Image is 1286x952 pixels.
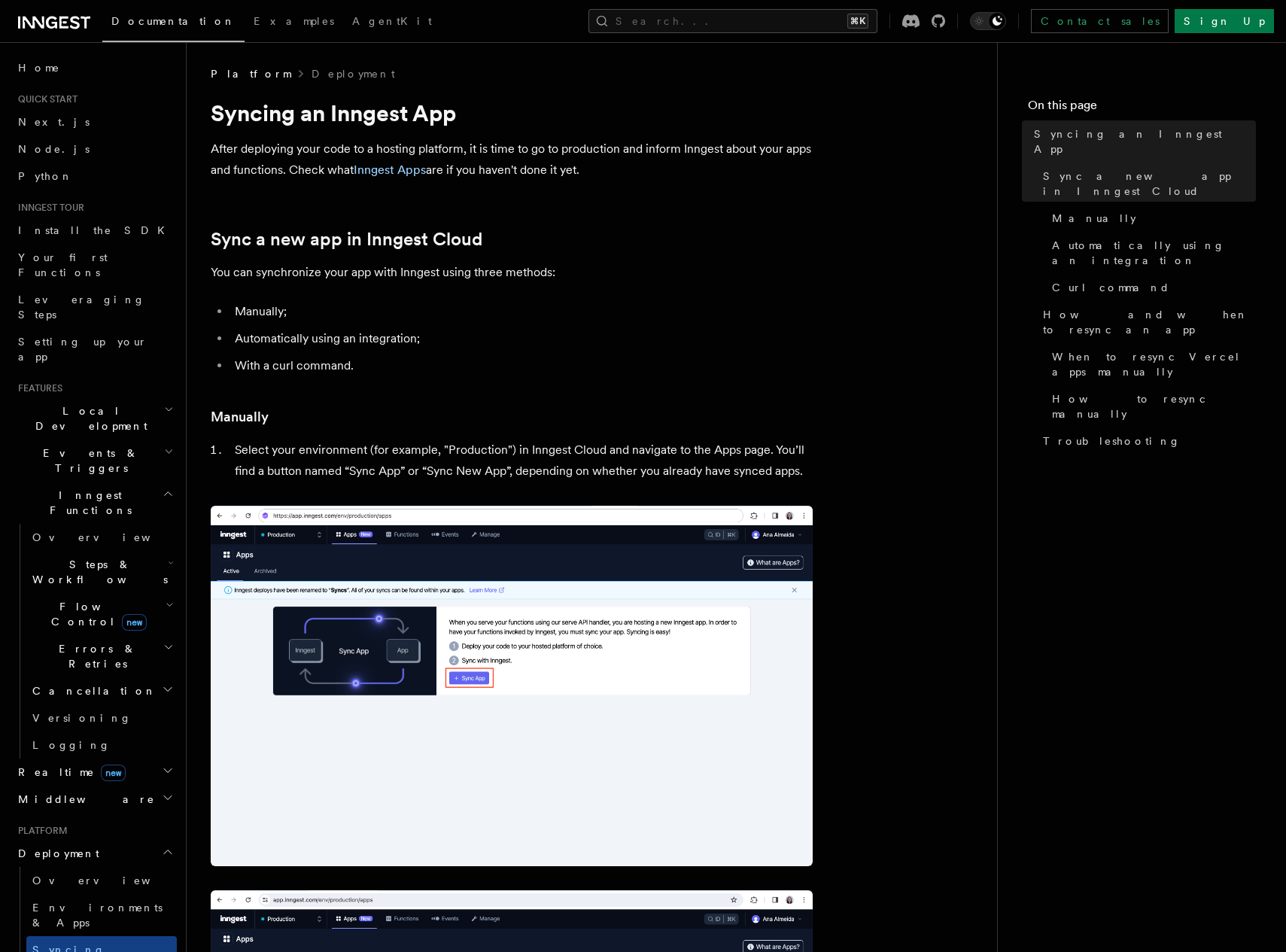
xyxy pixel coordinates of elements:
[1046,232,1256,274] a: Automatically using an integration
[1046,205,1256,232] a: Manually
[18,251,108,278] span: Your first Functions
[26,599,166,629] span: Flow Control
[343,5,441,41] a: AgentKit
[211,138,813,181] p: After deploying your code to a hosting platform, it is time to go to production and inform Innges...
[354,163,426,177] a: Inngest Apps
[26,677,177,704] button: Cancellation
[245,5,343,41] a: Examples
[1034,126,1256,157] span: Syncing an Inngest App
[12,108,177,135] a: Next.js
[230,440,813,482] li: Select your environment (for example, "Production") in Inngest Cloud and navigate to the Apps pag...
[12,840,177,867] button: Deployment
[12,54,177,81] a: Home
[12,202,84,214] span: Inngest tour
[312,66,395,81] a: Deployment
[1037,163,1256,205] a: Sync a new app in Inngest Cloud
[111,15,236,27] span: Documentation
[32,712,132,724] span: Versioning
[1046,385,1256,427] a: How to resync manually
[211,99,813,126] h1: Syncing an Inngest App
[26,894,177,936] a: Environments & Apps
[12,382,62,394] span: Features
[1031,9,1169,33] a: Contact sales
[18,143,90,155] span: Node.js
[26,731,177,759] a: Logging
[12,825,68,837] span: Platform
[12,163,177,190] a: Python
[12,765,126,780] span: Realtime
[12,244,177,286] a: Your first Functions
[18,170,73,182] span: Python
[26,867,177,894] a: Overview
[1046,343,1256,385] a: When to resync Vercel apps manually
[12,440,177,482] button: Events & Triggers
[254,15,334,27] span: Examples
[12,759,177,786] button: Realtimenew
[12,524,177,759] div: Inngest Functions
[26,551,177,593] button: Steps & Workflows
[1052,211,1136,226] span: Manually
[12,786,177,813] button: Middleware
[26,704,177,731] a: Versioning
[352,15,432,27] span: AgentKit
[1046,274,1256,301] a: Curl command
[12,397,177,440] button: Local Development
[1043,433,1181,449] span: Troubleshooting
[18,294,145,321] span: Leveraging Steps
[1052,349,1256,379] span: When to resync Vercel apps manually
[970,12,1006,30] button: Toggle dark mode
[1028,96,1256,120] h4: On this page
[12,488,163,518] span: Inngest Functions
[26,641,163,671] span: Errors & Retries
[18,116,90,128] span: Next.js
[122,614,147,631] span: new
[12,93,78,105] span: Quick start
[1175,9,1274,33] a: Sign Up
[847,14,868,29] kbd: ⌘K
[12,286,177,328] a: Leveraging Steps
[211,229,482,250] a: Sync a new app in Inngest Cloud
[32,874,187,887] span: Overview
[1037,301,1256,343] a: How and when to resync an app
[1043,307,1256,337] span: How and when to resync an app
[1028,120,1256,163] a: Syncing an Inngest App
[26,635,177,677] button: Errors & Retries
[211,406,269,427] a: Manually
[26,524,177,551] a: Overview
[12,846,99,861] span: Deployment
[101,765,126,781] span: new
[12,135,177,163] a: Node.js
[1043,169,1256,199] span: Sync a new app in Inngest Cloud
[18,224,174,236] span: Install the SDK
[1052,238,1256,268] span: Automatically using an integration
[588,9,877,33] button: Search...⌘K
[211,66,290,81] span: Platform
[18,60,60,75] span: Home
[102,5,245,42] a: Documentation
[32,531,187,543] span: Overview
[12,482,177,524] button: Inngest Functions
[1052,391,1256,421] span: How to resync manually
[1052,280,1170,295] span: Curl command
[26,557,168,587] span: Steps & Workflows
[18,336,147,363] span: Setting up your app
[211,262,813,283] p: You can synchronize your app with Inngest using three methods:
[230,328,813,349] li: Automatically using an integration;
[12,403,164,433] span: Local Development
[211,506,813,866] img: Inngest Cloud screen with sync App button when you have no apps synced yet
[32,739,111,751] span: Logging
[12,792,155,807] span: Middleware
[12,446,164,476] span: Events & Triggers
[26,593,177,635] button: Flow Controlnew
[1037,427,1256,455] a: Troubleshooting
[32,902,163,929] span: Environments & Apps
[12,217,177,244] a: Install the SDK
[12,328,177,370] a: Setting up your app
[230,355,813,376] li: With a curl command.
[26,683,157,698] span: Cancellation
[230,301,813,322] li: Manually;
